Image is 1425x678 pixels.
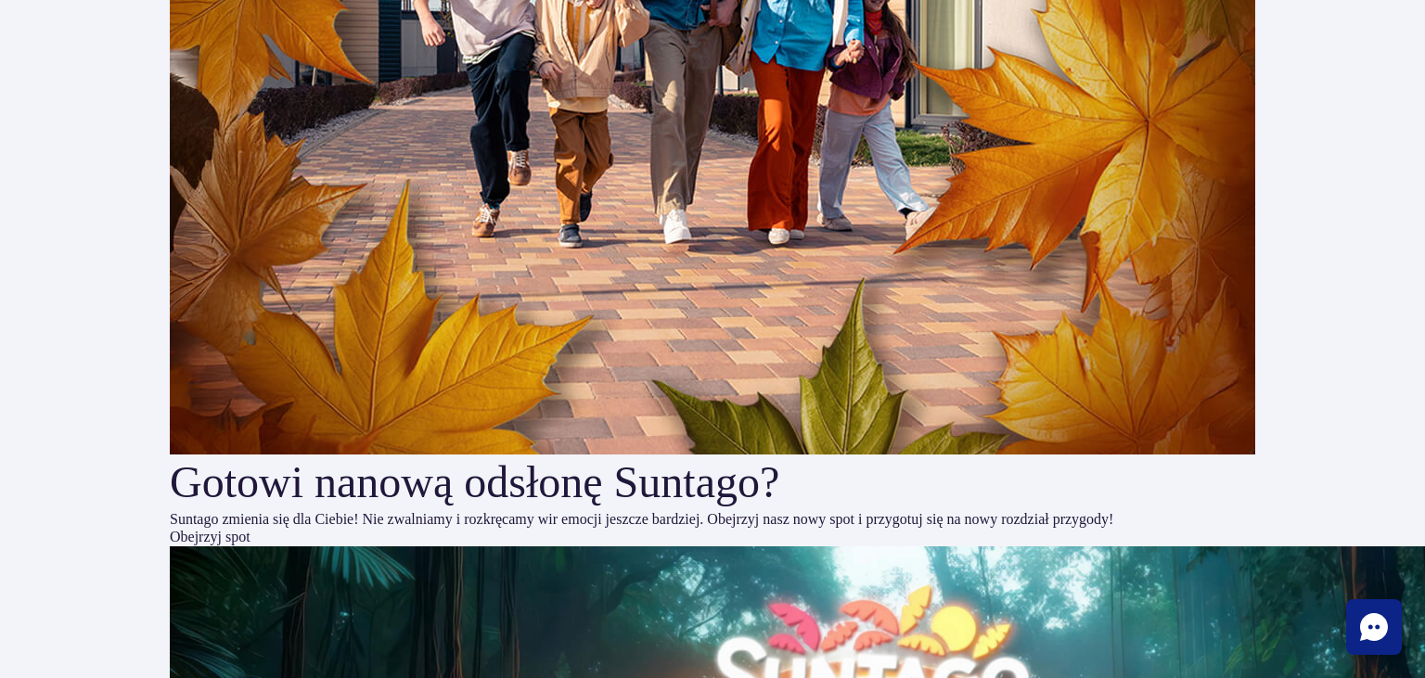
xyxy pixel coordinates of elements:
span: nową odsłonę Suntago? [356,457,779,506]
a: Obejrzyj spot [170,529,250,544]
div: Chat [1346,599,1402,655]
